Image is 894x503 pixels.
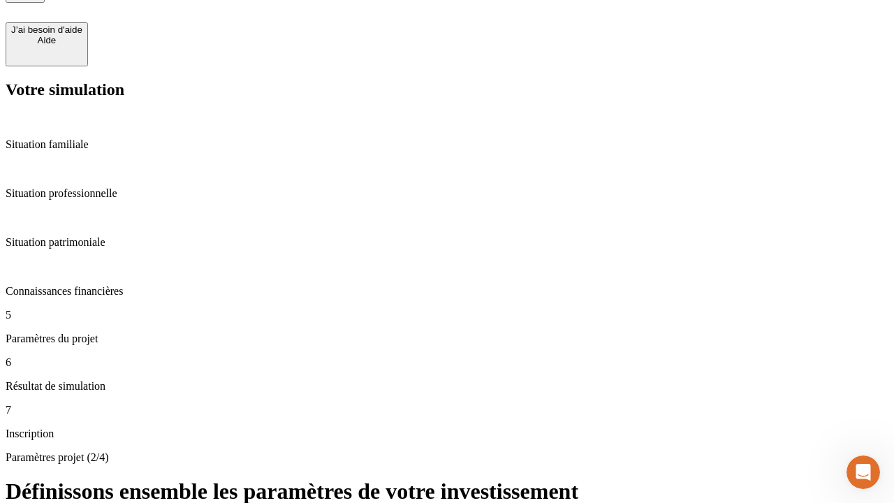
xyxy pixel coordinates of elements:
p: Connaissances financières [6,285,888,298]
h2: Votre simulation [6,80,888,99]
p: Paramètres projet (2/4) [6,451,888,464]
p: 7 [6,404,888,416]
p: Résultat de simulation [6,380,888,393]
button: J’ai besoin d'aideAide [6,22,88,66]
p: Situation professionnelle [6,187,888,200]
p: 6 [6,356,888,369]
iframe: Intercom live chat [847,455,880,489]
p: Situation patrimoniale [6,236,888,249]
p: Paramètres du projet [6,333,888,345]
div: Aide [11,35,82,45]
p: 5 [6,309,888,321]
div: J’ai besoin d'aide [11,24,82,35]
p: Situation familiale [6,138,888,151]
p: Inscription [6,428,888,440]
